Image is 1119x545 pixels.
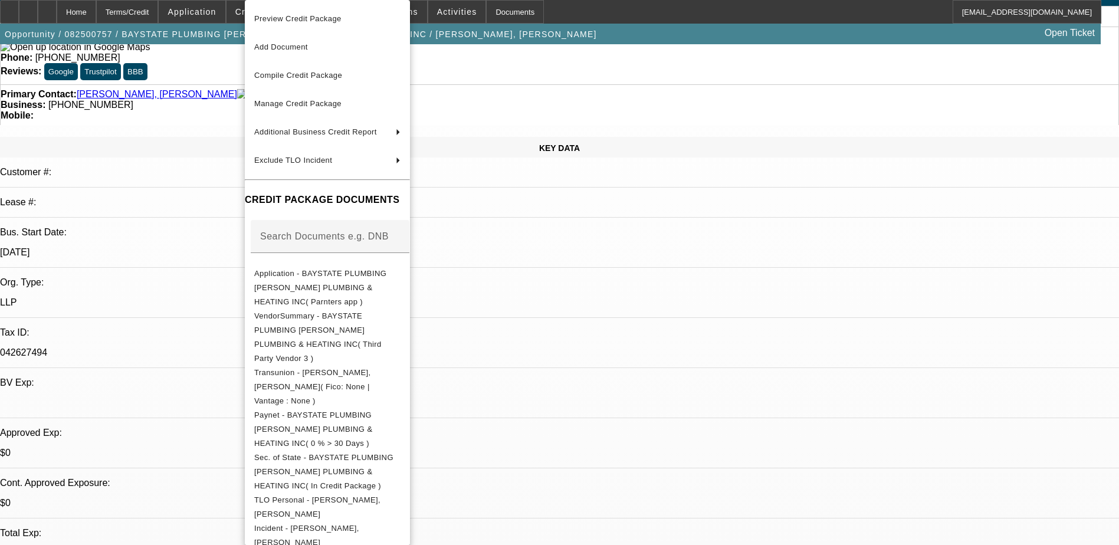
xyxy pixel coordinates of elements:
[254,14,342,23] span: Preview Credit Package
[254,311,382,363] span: VendorSummary - BAYSTATE PLUMBING [PERSON_NAME] PLUMBING & HEATING INC( Third Party Vendor 3 )
[245,309,410,366] button: VendorSummary - BAYSTATE PLUMBING ASPINWALL PLUMBING & HEATING INC( Third Party Vendor 3 )
[245,366,410,408] button: Transunion - Christopher, Mazzini( Fico: None | Vantage : None )
[254,368,371,405] span: Transunion - [PERSON_NAME], [PERSON_NAME]( Fico: None | Vantage : None )
[254,156,332,165] span: Exclude TLO Incident
[245,193,410,207] h4: CREDIT PACKAGE DOCUMENTS
[260,231,389,241] mat-label: Search Documents e.g. DNB
[245,493,410,521] button: TLO Personal - Christopher, Mazzini
[245,408,410,451] button: Paynet - BAYSTATE PLUMBING ASPINWALL PLUMBING & HEATING INC( 0 % > 30 Days )
[254,269,386,306] span: Application - BAYSTATE PLUMBING [PERSON_NAME] PLUMBING & HEATING INC( Parnters app )
[245,451,410,493] button: Sec. of State - BAYSTATE PLUMBING ASPINWALL PLUMBING & HEATING INC( In Credit Package )
[254,42,308,51] span: Add Document
[254,495,380,518] span: TLO Personal - [PERSON_NAME], [PERSON_NAME]
[254,71,342,80] span: Compile Credit Package
[254,453,393,490] span: Sec. of State - BAYSTATE PLUMBING [PERSON_NAME] PLUMBING & HEATING INC( In Credit Package )
[254,99,342,108] span: Manage Credit Package
[254,411,372,448] span: Paynet - BAYSTATE PLUMBING [PERSON_NAME] PLUMBING & HEATING INC( 0 % > 30 Days )
[254,127,377,136] span: Additional Business Credit Report
[245,267,410,309] button: Application - BAYSTATE PLUMBING ASPINWALL PLUMBING & HEATING INC( Parnters app )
